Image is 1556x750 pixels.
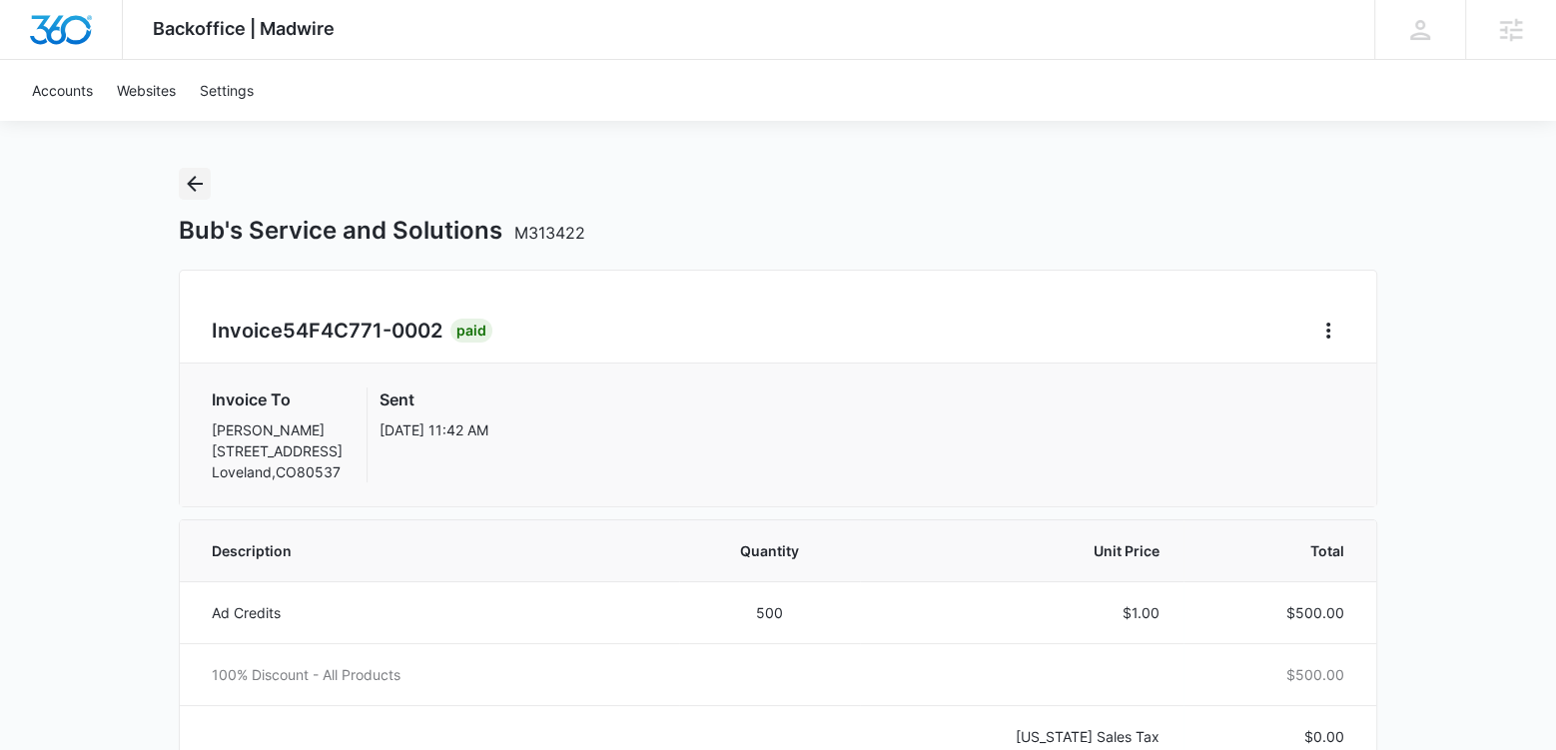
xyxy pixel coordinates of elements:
[153,18,335,39] span: Backoffice | Madwire
[1312,315,1344,347] button: Home
[283,319,442,343] span: 54F4C771-0002
[179,168,211,200] button: Back
[514,223,585,243] span: M313422
[884,726,1160,747] p: [US_STATE] Sales Tax
[20,60,105,121] a: Accounts
[212,664,655,685] p: 100% Discount - All Products
[703,540,836,561] span: Quantity
[1207,664,1344,685] p: $500.00
[179,216,585,246] h1: Bub's Service and Solutions
[380,419,488,440] p: [DATE] 11:42 AM
[450,319,492,343] div: Paid
[212,540,655,561] span: Description
[212,387,343,411] h3: Invoice To
[884,540,1160,561] span: Unit Price
[884,602,1160,623] p: $1.00
[679,581,860,643] td: 500
[212,316,450,346] h2: Invoice
[1207,540,1344,561] span: Total
[1207,602,1344,623] p: $500.00
[1207,726,1344,747] p: $0.00
[212,419,343,482] p: [PERSON_NAME] [STREET_ADDRESS] Loveland , CO 80537
[212,602,655,623] p: Ad Credits
[188,60,266,121] a: Settings
[105,60,188,121] a: Websites
[380,387,488,411] h3: Sent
